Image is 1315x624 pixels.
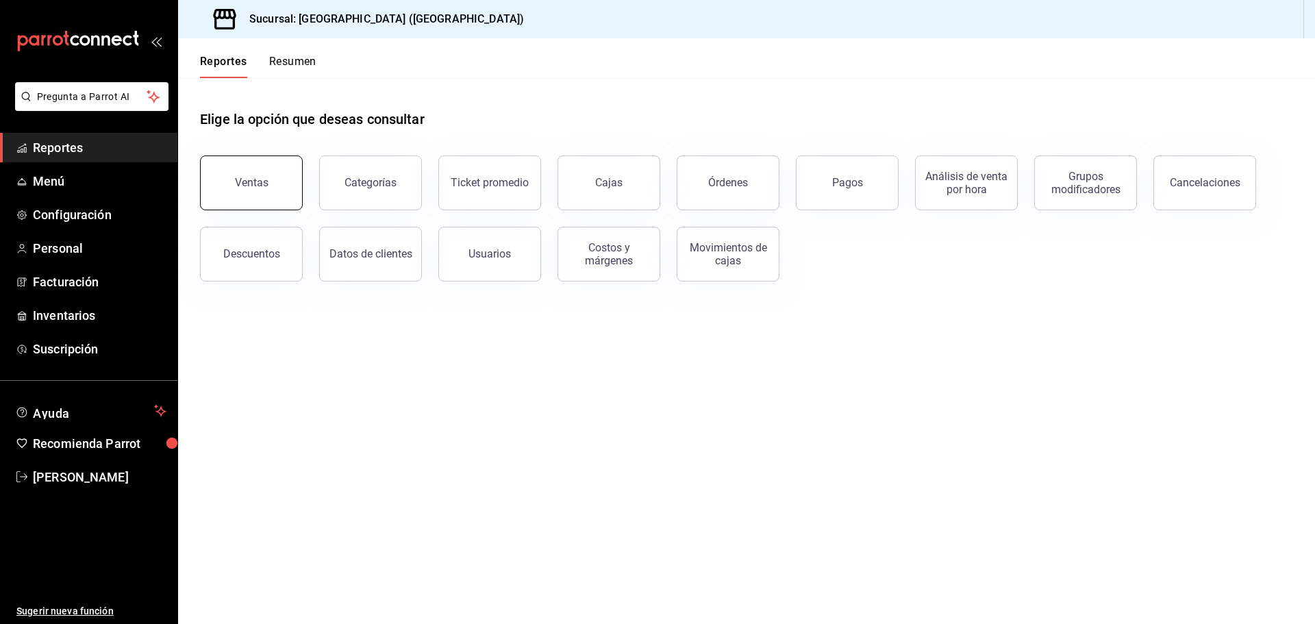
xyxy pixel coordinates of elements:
div: Grupos modificadores [1043,170,1128,196]
button: Pregunta a Parrot AI [15,82,168,111]
button: Cajas [558,155,660,210]
div: Pagos [832,176,863,189]
span: Facturación [33,273,166,291]
button: Usuarios [438,227,541,282]
button: Descuentos [200,227,303,282]
span: Pregunta a Parrot AI [37,90,147,104]
span: Recomienda Parrot [33,434,166,453]
div: Cajas [595,176,623,189]
div: Descuentos [223,247,280,260]
button: Análisis de venta por hora [915,155,1018,210]
span: Menú [33,172,166,190]
div: Análisis de venta por hora [924,170,1009,196]
button: Grupos modificadores [1034,155,1137,210]
div: Ticket promedio [451,176,529,189]
button: Movimientos de cajas [677,227,779,282]
div: Categorías [345,176,397,189]
span: Inventarios [33,306,166,325]
button: Ventas [200,155,303,210]
button: Datos de clientes [319,227,422,282]
button: open_drawer_menu [151,36,162,47]
a: Pregunta a Parrot AI [10,99,168,114]
button: Cancelaciones [1153,155,1256,210]
div: Cancelaciones [1170,176,1240,189]
button: Resumen [269,55,316,78]
span: [PERSON_NAME] [33,468,166,486]
div: Usuarios [468,247,511,260]
div: Órdenes [708,176,748,189]
div: Datos de clientes [329,247,412,260]
button: Órdenes [677,155,779,210]
h1: Elige la opción que deseas consultar [200,109,425,129]
span: Sugerir nueva función [16,604,166,619]
button: Reportes [200,55,247,78]
span: Reportes [33,138,166,157]
button: Ticket promedio [438,155,541,210]
div: navigation tabs [200,55,316,78]
span: Ayuda [33,403,149,419]
button: Costos y márgenes [558,227,660,282]
div: Ventas [235,176,268,189]
span: Personal [33,239,166,258]
span: Suscripción [33,340,166,358]
button: Categorías [319,155,422,210]
button: Pagos [796,155,899,210]
h3: Sucursal: [GEOGRAPHIC_DATA] ([GEOGRAPHIC_DATA]) [238,11,524,27]
div: Costos y márgenes [566,241,651,267]
span: Configuración [33,205,166,224]
div: Movimientos de cajas [686,241,771,267]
